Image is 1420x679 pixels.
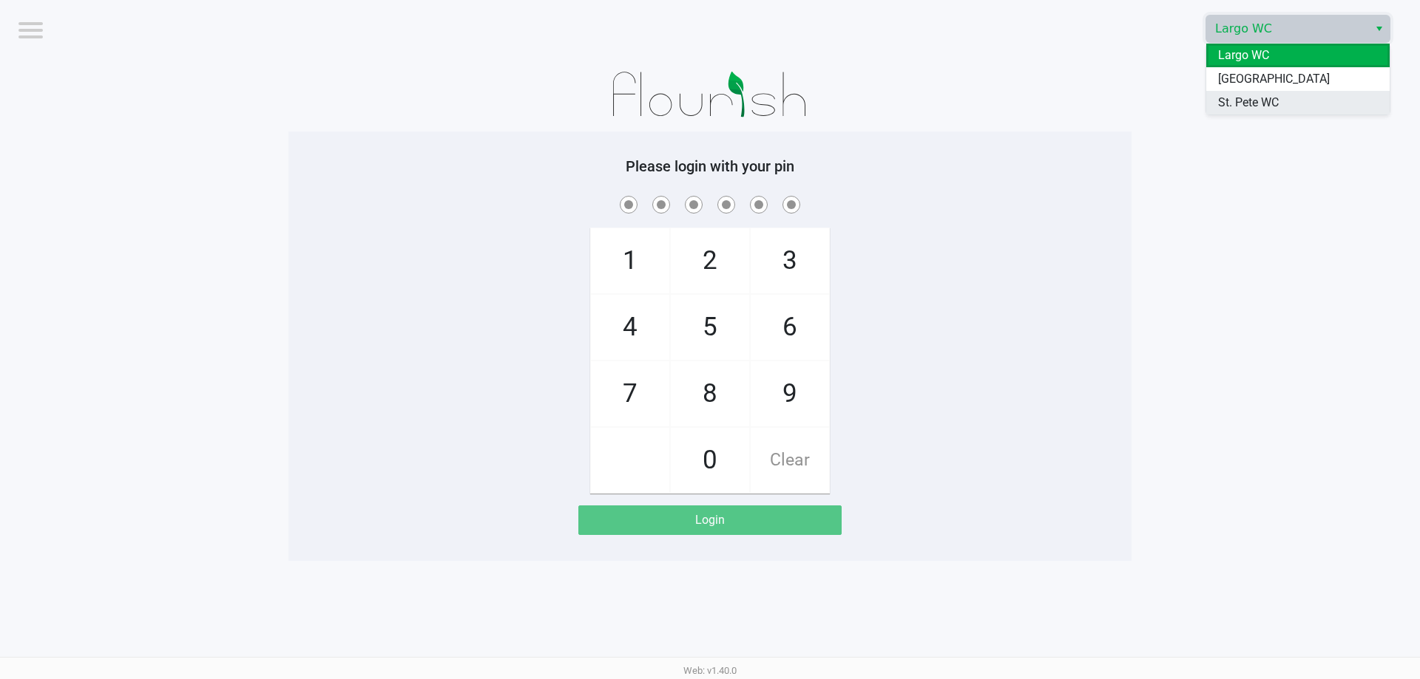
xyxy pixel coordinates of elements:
button: Select [1368,16,1390,42]
span: [GEOGRAPHIC_DATA] [1218,70,1330,88]
span: 4 [591,295,669,360]
span: Web: v1.40.0 [683,665,737,676]
span: 9 [751,361,829,426]
span: 3 [751,228,829,293]
span: Largo WC [1218,47,1269,64]
h5: Please login with your pin [300,157,1120,175]
span: St. Pete WC [1218,94,1279,112]
span: 7 [591,361,669,426]
span: 5 [671,295,749,360]
span: Largo WC [1215,20,1359,38]
span: Clear [751,428,829,493]
span: 2 [671,228,749,293]
span: 6 [751,295,829,360]
span: 0 [671,428,749,493]
span: 8 [671,361,749,426]
span: 1 [591,228,669,293]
